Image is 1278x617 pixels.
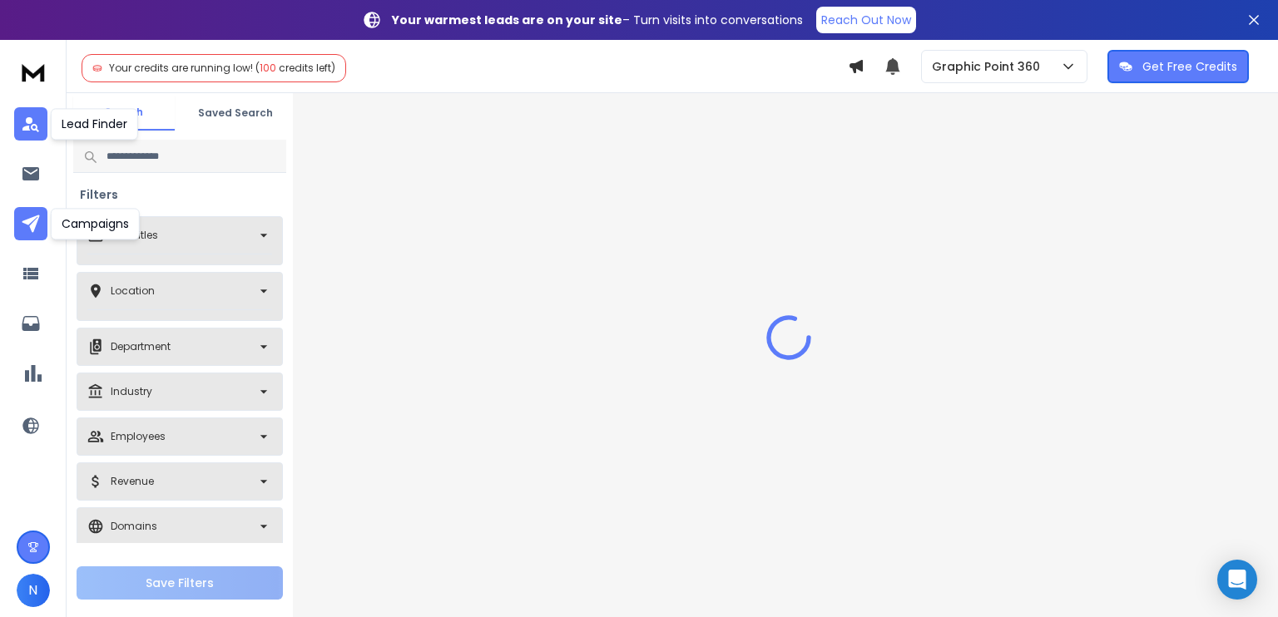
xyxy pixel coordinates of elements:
[1217,560,1257,600] div: Open Intercom Messenger
[821,12,911,28] p: Reach Out Now
[1142,58,1237,75] p: Get Free Credits
[111,385,152,398] p: Industry
[111,284,155,298] p: Location
[111,340,171,353] p: Department
[51,208,140,239] div: Campaigns
[17,574,50,607] button: N
[392,12,803,28] p: – Turn visits into conversations
[260,61,276,75] span: 100
[111,520,157,533] p: Domains
[73,186,125,203] h3: Filters
[51,108,138,140] div: Lead Finder
[816,7,916,33] a: Reach Out Now
[109,61,253,75] span: Your credits are running low!
[111,430,166,443] p: Employees
[17,57,50,87] img: logo
[111,475,154,488] p: Revenue
[932,58,1047,75] p: Graphic Point 360
[392,12,622,28] strong: Your warmest leads are on your site
[1107,50,1249,83] button: Get Free Credits
[73,96,175,131] button: Search
[255,61,335,75] span: ( credits left)
[185,96,286,130] button: Saved Search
